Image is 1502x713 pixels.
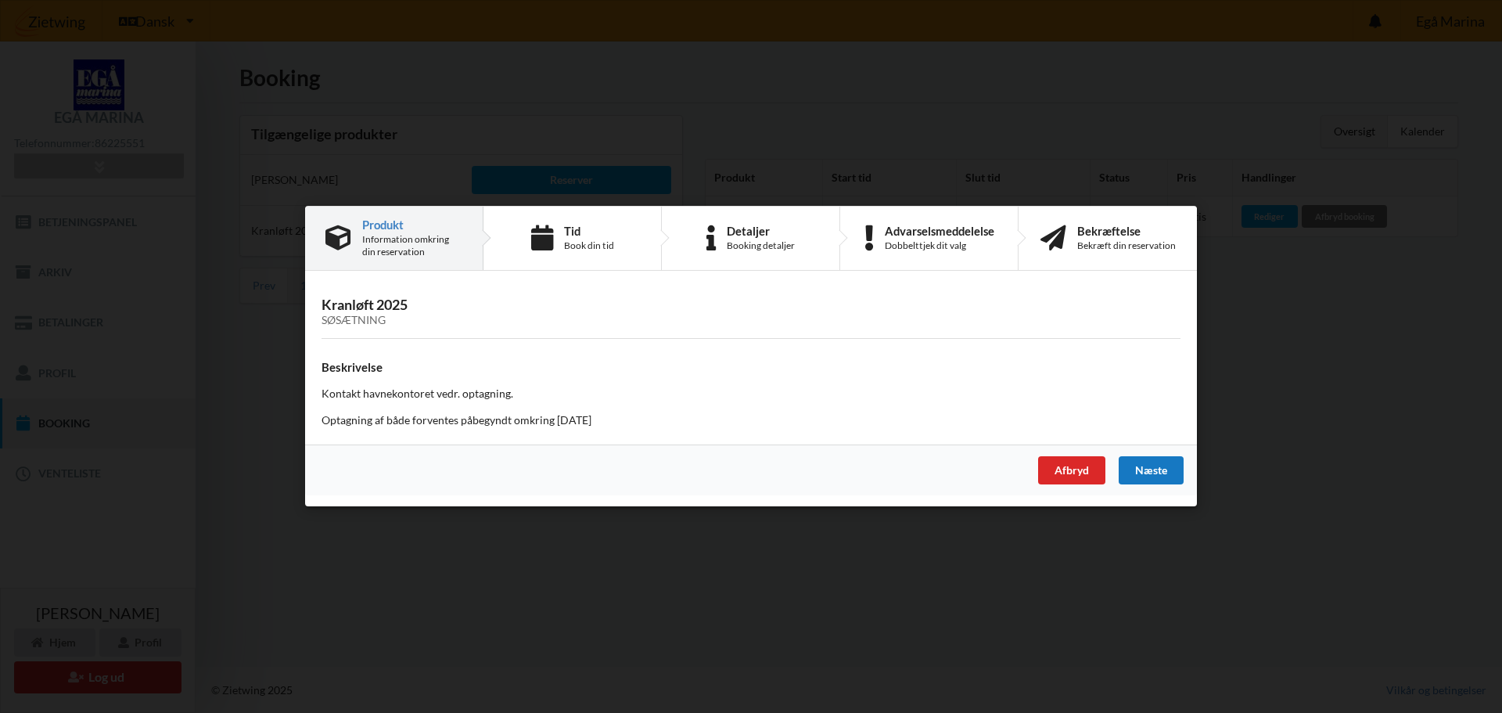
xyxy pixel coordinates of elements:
[362,218,462,231] div: Produkt
[1038,457,1105,485] div: Afbryd
[322,387,1180,402] p: Kontakt havnekontoret vedr. optagning.
[564,225,614,237] div: Tid
[1077,239,1176,252] div: Bekræft din reservation
[885,225,994,237] div: Advarselsmeddelelse
[1077,225,1176,237] div: Bekræftelse
[1119,457,1184,485] div: Næste
[727,225,795,237] div: Detaljer
[322,360,1180,375] h4: Beskrivelse
[362,233,462,258] div: Information omkring din reservation
[727,239,795,252] div: Booking detaljer
[322,315,1180,328] div: Søsætning
[322,297,1180,328] h3: Kranløft 2025
[885,239,994,252] div: Dobbelttjek dit valg
[322,413,1180,429] p: Optagning af både forventes påbegyndt omkring [DATE]
[564,239,614,252] div: Book din tid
